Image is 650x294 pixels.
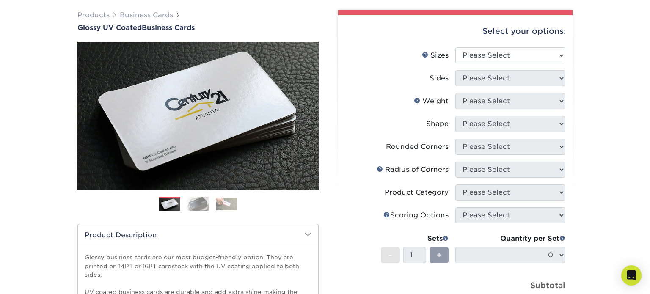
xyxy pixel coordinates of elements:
[77,24,319,32] a: Glossy UV CoatedBusiness Cards
[426,119,449,129] div: Shape
[422,50,449,60] div: Sizes
[187,197,209,211] img: Business Cards 02
[385,187,449,198] div: Product Category
[77,11,110,19] a: Products
[216,198,237,210] img: Business Cards 03
[386,142,449,152] div: Rounded Corners
[345,15,566,47] div: Select your options:
[414,96,449,106] div: Weight
[77,24,319,32] h1: Business Cards
[159,194,180,215] img: Business Cards 01
[388,249,392,261] span: -
[621,265,642,286] div: Open Intercom Messenger
[383,210,449,220] div: Scoring Options
[78,224,318,246] h2: Product Description
[455,234,565,244] div: Quantity per Set
[381,234,449,244] div: Sets
[377,165,449,175] div: Radius of Corners
[436,249,442,261] span: +
[530,280,565,290] strong: Subtotal
[430,73,449,83] div: Sides
[120,11,173,19] a: Business Cards
[77,24,142,32] span: Glossy UV Coated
